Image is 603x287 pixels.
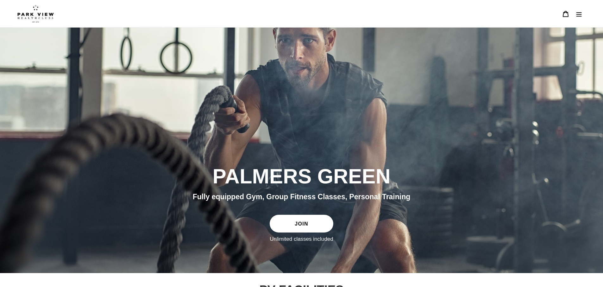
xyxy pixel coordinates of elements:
[270,215,333,233] a: JOIN
[270,236,333,243] label: Unlimited classes included
[17,5,54,22] img: Park view health clubs is a gym near you.
[193,193,411,201] span: Fully equipped Gym, Group Fitness Classes, Personal Training
[129,164,474,189] h2: PALMERS GREEN
[572,7,586,21] button: Menu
